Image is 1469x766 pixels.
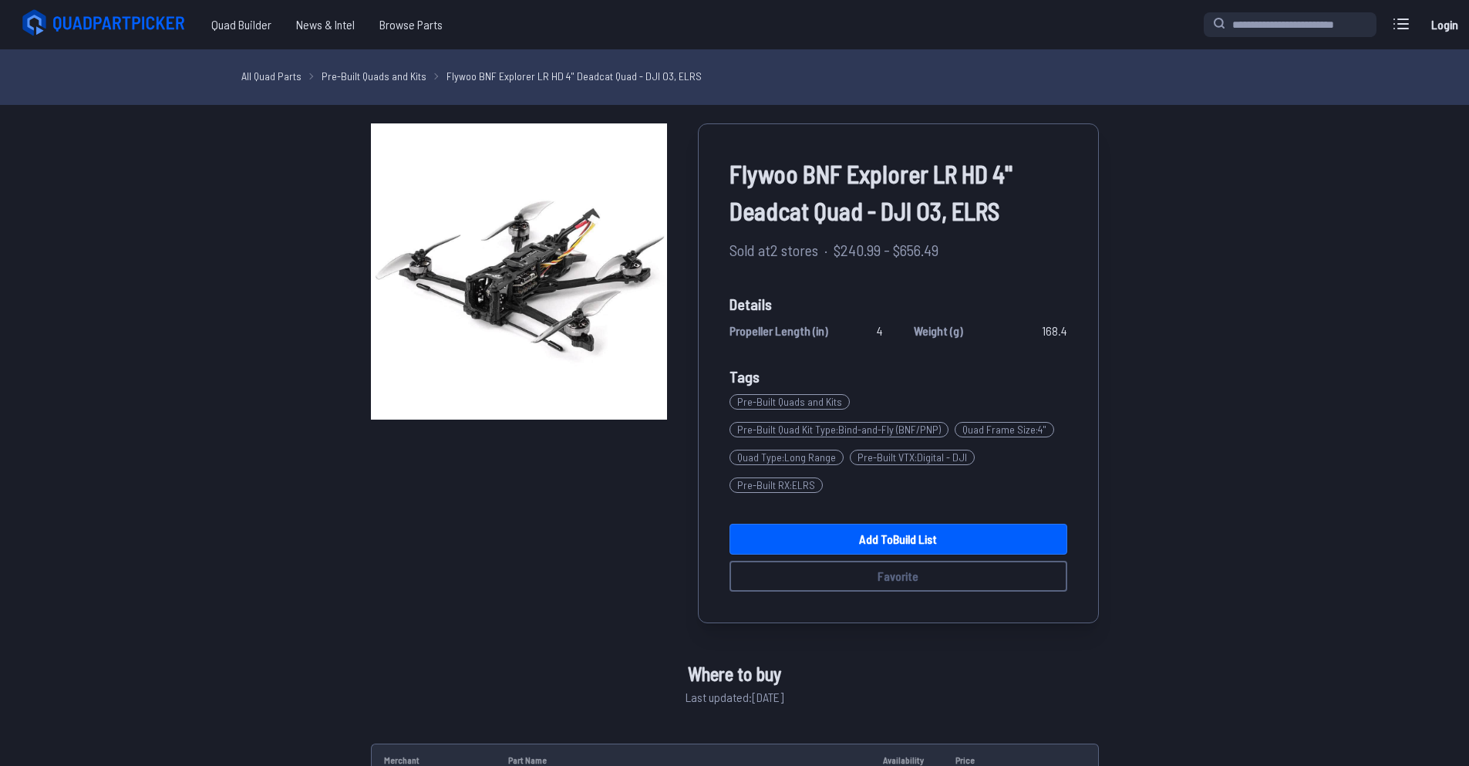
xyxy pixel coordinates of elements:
[729,322,828,340] span: Propeller Length (in)
[446,68,702,84] a: Flywoo BNF Explorer LR HD 4" Deadcat Quad - DJI O3, ELRS
[729,238,818,262] span: Sold at 2 stores
[729,155,1067,229] span: Flywoo BNF Explorer LR HD 4" Deadcat Quad - DJI O3, ELRS
[850,444,981,471] a: Pre-Built VTX:Digital - DJI
[686,688,783,707] span: Last updated: [DATE]
[729,292,1067,316] span: Details
[284,9,367,40] a: News & Intel
[834,238,938,262] span: $240.99 - $656.49
[1426,9,1463,40] a: Login
[877,322,883,340] span: 4
[955,422,1054,437] span: Quad Frame Size : 4"
[914,322,963,340] span: Weight (g)
[955,416,1060,444] a: Quad Frame Size:4"
[729,422,948,437] span: Pre-Built Quad Kit Type : Bind-and-Fly (BNF/PNP)
[729,444,850,471] a: Quad Type:Long Range
[367,9,455,40] a: Browse Parts
[199,9,284,40] a: Quad Builder
[729,524,1067,555] a: Add toBuild List
[729,388,856,416] a: Pre-Built Quads and Kits
[729,367,760,386] span: Tags
[729,450,844,465] span: Quad Type : Long Range
[729,394,850,410] span: Pre-Built Quads and Kits
[729,561,1067,592] button: Favorite
[1042,322,1067,340] span: 168.4
[729,477,823,493] span: Pre-Built RX : ELRS
[824,238,827,262] span: ·
[729,416,955,444] a: Pre-Built Quad Kit Type:Bind-and-Fly (BNF/PNP)
[729,471,829,499] a: Pre-Built RX:ELRS
[688,660,781,688] span: Where to buy
[322,68,426,84] a: Pre-Built Quads and Kits
[241,68,302,84] a: All Quad Parts
[850,450,975,465] span: Pre-Built VTX : Digital - DJI
[371,123,667,420] img: image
